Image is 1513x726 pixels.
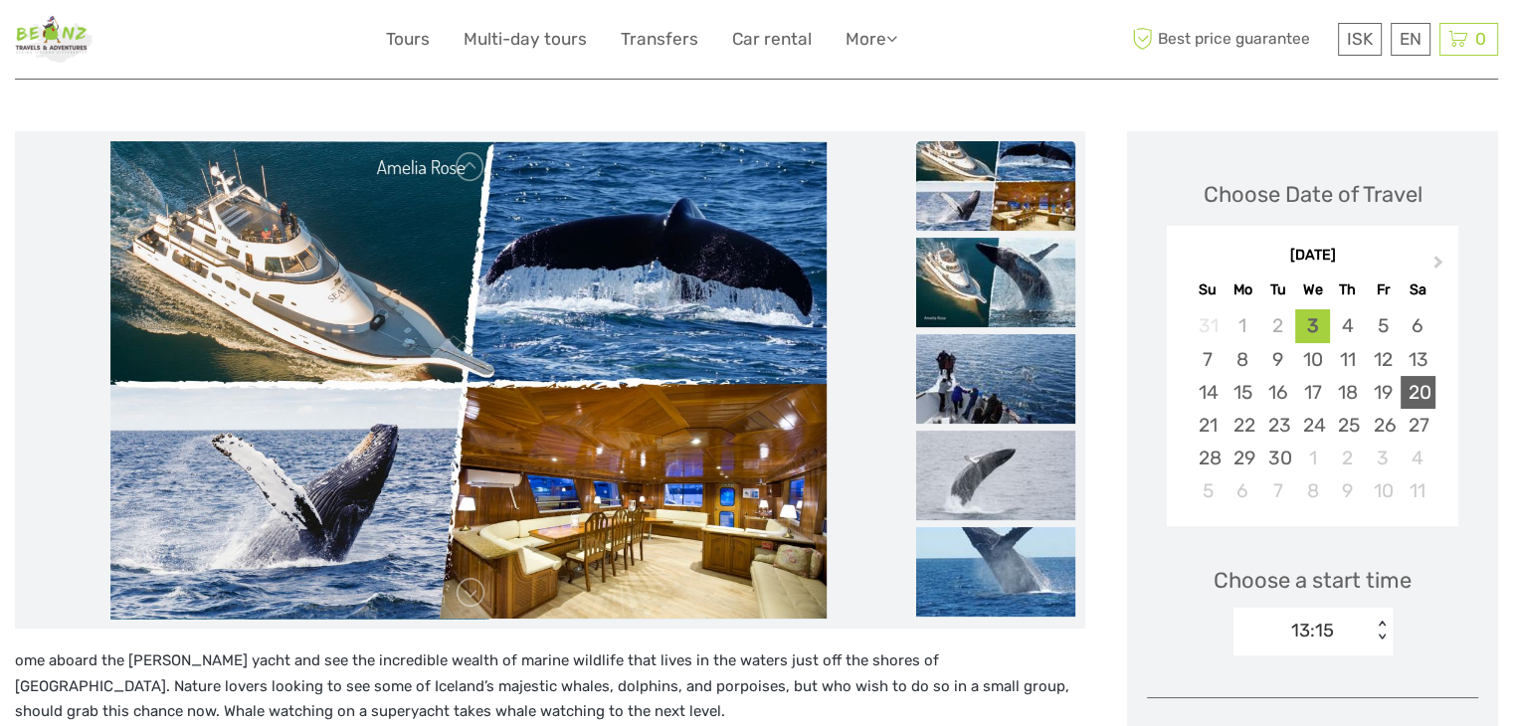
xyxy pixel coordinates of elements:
[1190,442,1225,474] div: Choose Sunday, September 28th, 2025
[1295,409,1330,442] div: Choose Wednesday, September 24th, 2025
[1260,442,1295,474] div: Choose Tuesday, September 30th, 2025
[1295,276,1330,303] div: We
[229,31,253,55] button: Open LiveChat chat widget
[1401,343,1435,376] div: Choose Saturday, September 13th, 2025
[1365,343,1400,376] div: Choose Friday, September 12th, 2025
[1226,376,1260,409] div: Choose Monday, September 15th, 2025
[1391,23,1430,56] div: EN
[621,25,698,54] a: Transfers
[386,25,430,54] a: Tours
[1401,376,1435,409] div: Choose Saturday, September 20th, 2025
[1260,309,1295,342] div: Not available Tuesday, September 2nd, 2025
[1226,276,1260,303] div: Mo
[732,25,812,54] a: Car rental
[1260,409,1295,442] div: Choose Tuesday, September 23rd, 2025
[1226,343,1260,376] div: Choose Monday, September 8th, 2025
[1226,442,1260,474] div: Choose Monday, September 29th, 2025
[1365,409,1400,442] div: Choose Friday, September 26th, 2025
[1295,376,1330,409] div: Choose Wednesday, September 17th, 2025
[1214,565,1412,596] span: Choose a start time
[1260,474,1295,507] div: Choose Tuesday, October 7th, 2025
[1174,309,1452,507] div: month 2025-09
[1330,343,1365,376] div: Choose Thursday, September 11th, 2025
[1401,409,1435,442] div: Choose Saturday, September 27th, 2025
[1365,376,1400,409] div: Choose Friday, September 19th, 2025
[1347,29,1373,49] span: ISK
[28,35,225,51] p: We're away right now. Please check back later!
[1190,409,1225,442] div: Choose Sunday, September 21st, 2025
[1401,276,1435,303] div: Sa
[1226,474,1260,507] div: Choose Monday, October 6th, 2025
[1226,309,1260,342] div: Not available Monday, September 1st, 2025
[1226,409,1260,442] div: Choose Monday, September 22nd, 2025
[1472,29,1489,49] span: 0
[1365,442,1400,474] div: Choose Friday, October 3rd, 2025
[1330,442,1365,474] div: Choose Thursday, October 2nd, 2025
[1260,276,1295,303] div: Tu
[1401,442,1435,474] div: Choose Saturday, October 4th, 2025
[1401,474,1435,507] div: Choose Saturday, October 11th, 2025
[1295,442,1330,474] div: Choose Wednesday, October 1st, 2025
[846,25,897,54] a: More
[15,15,94,64] img: 1598-dd87be38-8058-414b-8777-4cf53ab65514_logo_small.jpg
[1330,474,1365,507] div: Choose Thursday, October 9th, 2025
[1365,309,1400,342] div: Choose Friday, September 5th, 2025
[916,431,1075,520] img: 591a2ea30e5d417c8eb2bb858d734767_slider_thumbnail.jpeg
[1365,474,1400,507] div: Choose Friday, October 10th, 2025
[1167,246,1458,267] div: [DATE]
[1190,343,1225,376] div: Choose Sunday, September 7th, 2025
[1291,618,1334,643] div: 13:15
[1190,309,1225,342] div: Not available Sunday, August 31st, 2025
[15,648,1085,725] p: ome aboard the [PERSON_NAME] yacht and see the incredible wealth of marine wildlife that lives in...
[1190,376,1225,409] div: Choose Sunday, September 14th, 2025
[1260,376,1295,409] div: Choose Tuesday, September 16th, 2025
[1374,621,1391,641] div: < >
[1365,276,1400,303] div: Fr
[1295,309,1330,342] div: Choose Wednesday, September 3rd, 2025
[464,25,587,54] a: Multi-day tours
[916,527,1075,617] img: 88454acf56df446f9f9a46d357d9e0fe_slider_thumbnail.jpg
[1127,23,1333,56] span: Best price guarantee
[1330,309,1365,342] div: Choose Thursday, September 4th, 2025
[1260,343,1295,376] div: Choose Tuesday, September 9th, 2025
[1424,251,1456,282] button: Next Month
[1295,343,1330,376] div: Choose Wednesday, September 10th, 2025
[1295,474,1330,507] div: Choose Wednesday, October 8th, 2025
[1330,409,1365,442] div: Choose Thursday, September 25th, 2025
[1190,276,1225,303] div: Su
[1190,474,1225,507] div: Choose Sunday, October 5th, 2025
[916,238,1075,327] img: d4a9c170b52148c29b041c65fdd04bf3_slider_thumbnail.jpg
[1330,376,1365,409] div: Choose Thursday, September 18th, 2025
[1401,309,1435,342] div: Choose Saturday, September 6th, 2025
[916,334,1075,424] img: d59ada320d434ef0a88d46c6e9d74fd2_slider_thumbnail.jpeg
[110,141,827,619] img: 3d4daf2054774c8f8c91c4ed83306ce1_main_slider.jpeg
[1204,179,1422,210] div: Choose Date of Travel
[1330,276,1365,303] div: Th
[916,141,1075,231] img: 3d4daf2054774c8f8c91c4ed83306ce1_slider_thumbnail.jpeg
